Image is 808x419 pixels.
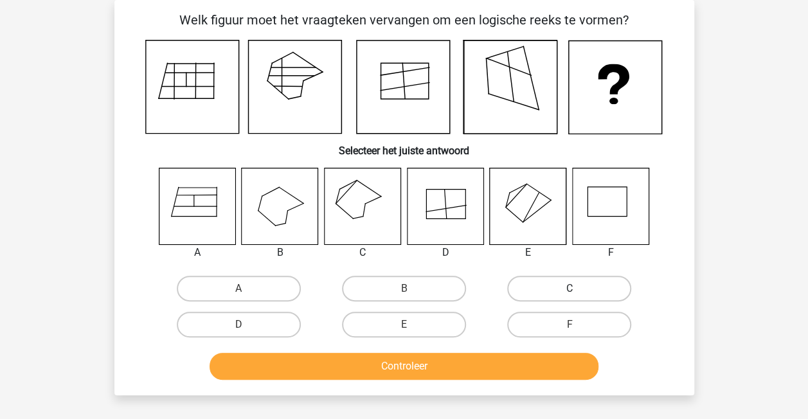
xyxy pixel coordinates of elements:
h6: Selecteer het juiste antwoord [135,134,674,157]
label: A [177,276,301,301]
div: A [149,245,246,260]
p: Welk figuur moet het vraagteken vervangen om een logische reeks te vormen? [135,10,674,30]
label: C [507,276,631,301]
div: F [562,245,660,260]
label: D [177,312,301,337]
div: B [231,245,328,260]
label: E [342,312,466,337]
label: B [342,276,466,301]
button: Controleer [210,353,598,380]
div: D [397,245,494,260]
div: C [314,245,411,260]
div: E [480,245,577,260]
label: F [507,312,631,337]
